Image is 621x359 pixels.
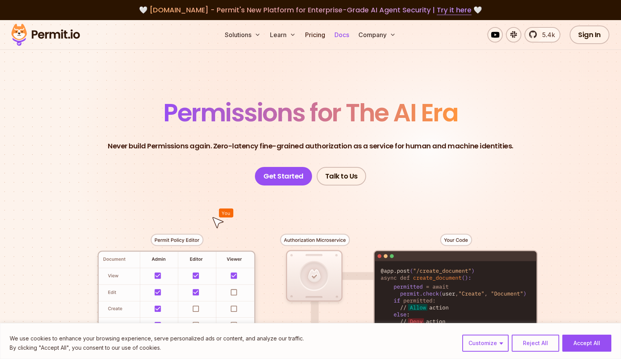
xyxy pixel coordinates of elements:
div: 🤍 🤍 [19,5,602,15]
span: [DOMAIN_NAME] - Permit's New Platform for Enterprise-Grade AI Agent Security | [149,5,472,15]
button: Solutions [222,27,264,43]
a: Get Started [255,167,312,185]
a: Try it here [437,5,472,15]
a: 5.4k [524,27,560,43]
button: Company [355,27,399,43]
button: Accept All [562,335,611,352]
p: By clicking "Accept All", you consent to our use of cookies. [10,343,304,352]
a: Talk to Us [317,167,366,185]
button: Customize [462,335,509,352]
a: Sign In [570,26,609,44]
p: Never build Permissions again. Zero-latency fine-grained authorization as a service for human and... [108,141,513,151]
p: We use cookies to enhance your browsing experience, serve personalized ads or content, and analyz... [10,334,304,343]
span: 5.4k [538,30,555,39]
span: Permissions for The AI Era [163,95,458,130]
a: Pricing [302,27,328,43]
img: Permit logo [8,22,83,48]
button: Reject All [512,335,559,352]
a: Docs [331,27,352,43]
button: Learn [267,27,299,43]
